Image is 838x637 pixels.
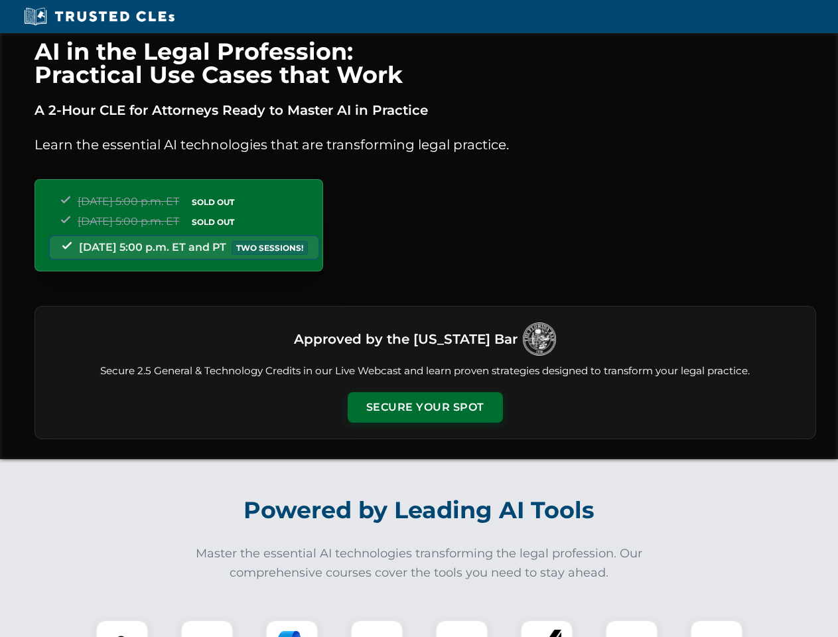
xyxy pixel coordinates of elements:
span: SOLD OUT [187,215,239,229]
p: Secure 2.5 General & Technology Credits in our Live Webcast and learn proven strategies designed ... [51,364,800,379]
img: Logo [523,322,556,356]
p: A 2-Hour CLE for Attorneys Ready to Master AI in Practice [35,100,816,121]
p: Master the essential AI technologies transforming the legal profession. Our comprehensive courses... [187,544,652,583]
span: [DATE] 5:00 p.m. ET [78,195,179,208]
h2: Powered by Leading AI Tools [52,487,787,533]
img: Trusted CLEs [20,7,178,27]
h3: Approved by the [US_STATE] Bar [294,327,518,351]
h1: AI in the Legal Profession: Practical Use Cases that Work [35,40,816,86]
p: Learn the essential AI technologies that are transforming legal practice. [35,134,816,155]
span: [DATE] 5:00 p.m. ET [78,215,179,228]
span: SOLD OUT [187,195,239,209]
button: Secure Your Spot [348,392,503,423]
